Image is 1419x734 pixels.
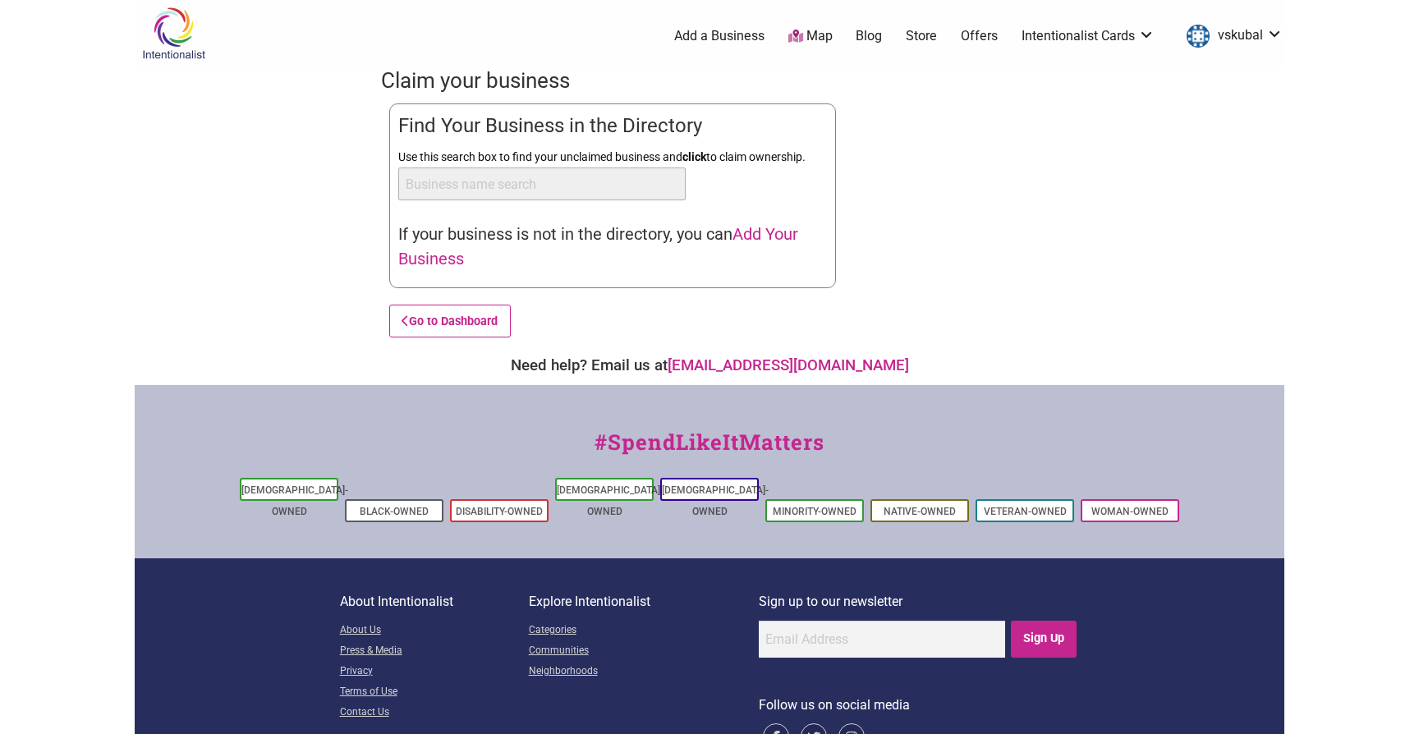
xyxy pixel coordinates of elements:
[398,112,827,140] h4: Find Your Business in the Directory
[1022,27,1155,45] a: Intentionalist Cards
[662,484,769,517] a: [DEMOGRAPHIC_DATA]-Owned
[682,150,706,163] b: click
[759,591,1080,612] p: Sign up to our newsletter
[143,354,1276,377] div: Need help? Email us at
[557,484,664,517] a: [DEMOGRAPHIC_DATA]-Owned
[241,484,348,517] a: [DEMOGRAPHIC_DATA]-Owned
[398,167,686,200] input: Business name search
[961,27,998,45] a: Offers
[788,27,833,46] a: Map
[340,703,529,723] a: Contact Us
[1178,21,1283,51] a: vskubal
[529,591,759,612] p: Explore Intentionalist
[668,356,909,374] a: [EMAIL_ADDRESS][DOMAIN_NAME]
[856,27,882,45] a: Blog
[389,305,511,337] a: Go to Dashboard
[529,641,759,662] a: Communities
[398,213,827,279] summary: If your business is not in the directory, you canAdd Your Business
[759,621,1005,658] input: Email Address
[906,27,937,45] a: Store
[1011,621,1077,658] input: Sign Up
[340,591,529,612] p: About Intentionalist
[381,66,1038,95] h3: Claim your business
[340,641,529,662] a: Press & Media
[984,506,1067,517] a: Veteran-Owned
[529,621,759,641] a: Categories
[135,426,1284,475] div: #SpendLikeItMatters
[1091,506,1169,517] a: Woman-Owned
[135,7,213,60] img: Intentionalist
[773,506,856,517] a: Minority-Owned
[884,506,956,517] a: Native-Owned
[340,621,529,641] a: About Us
[529,662,759,682] a: Neighborhoods
[340,662,529,682] a: Privacy
[340,682,529,703] a: Terms of Use
[759,695,1080,716] p: Follow us on social media
[674,27,765,45] a: Add a Business
[360,506,429,517] a: Black-Owned
[456,506,543,517] a: Disability-Owned
[398,147,827,167] label: Use this search box to find your unclaimed business and to claim ownership.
